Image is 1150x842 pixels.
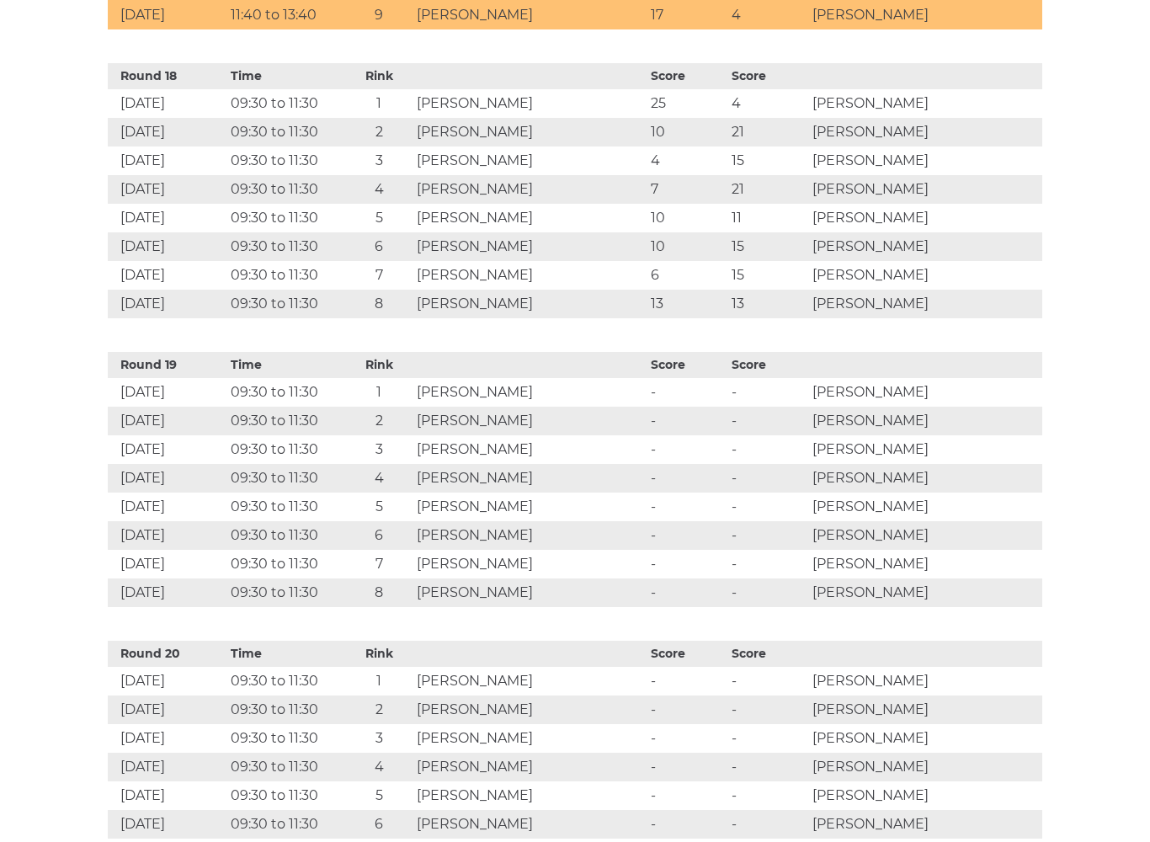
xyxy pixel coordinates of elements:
td: [PERSON_NAME] [808,551,1042,579]
th: Time [226,353,345,379]
td: [PERSON_NAME] [413,522,647,551]
td: - [647,408,727,436]
td: [PERSON_NAME] [808,436,1042,465]
td: - [647,436,727,465]
td: [PERSON_NAME] [413,147,647,176]
th: Score [727,353,808,379]
td: 15 [727,147,808,176]
td: [PERSON_NAME] [413,754,647,782]
td: 10 [647,119,727,147]
td: 09:30 to 11:30 [226,579,345,608]
td: 1 [345,668,413,696]
td: 10 [647,205,727,233]
td: 09:30 to 11:30 [226,522,345,551]
td: - [647,551,727,579]
td: 11:40 to 13:40 [226,2,345,30]
td: 4 [727,2,808,30]
td: 7 [345,262,413,290]
td: [DATE] [108,408,226,436]
td: - [727,782,808,811]
td: - [647,725,727,754]
td: 17 [647,2,727,30]
td: 09:30 to 11:30 [226,696,345,725]
td: [PERSON_NAME] [413,233,647,262]
td: 09:30 to 11:30 [226,754,345,782]
td: 09:30 to 11:30 [226,408,345,436]
th: Round 20 [108,642,226,668]
td: 4 [345,465,413,493]
td: [DATE] [108,119,226,147]
td: [PERSON_NAME] [808,408,1042,436]
td: 21 [727,119,808,147]
td: [DATE] [108,2,226,30]
td: [PERSON_NAME] [413,262,647,290]
td: 15 [727,233,808,262]
td: [PERSON_NAME] [413,205,647,233]
td: [PERSON_NAME] [413,668,647,696]
td: [PERSON_NAME] [808,493,1042,522]
td: [PERSON_NAME] [413,408,647,436]
td: 09:30 to 11:30 [226,119,345,147]
td: [DATE] [108,668,226,696]
td: 09:30 to 11:30 [226,262,345,290]
td: 09:30 to 11:30 [226,290,345,319]
td: 8 [345,579,413,608]
th: Score [647,64,727,90]
td: 7 [647,176,727,205]
td: 09:30 to 11:30 [226,551,345,579]
td: 09:30 to 11:30 [226,205,345,233]
td: [PERSON_NAME] [413,493,647,522]
td: [PERSON_NAME] [413,2,647,30]
td: [PERSON_NAME] [413,782,647,811]
td: [PERSON_NAME] [413,579,647,608]
td: 3 [345,436,413,465]
td: [PERSON_NAME] [808,696,1042,725]
td: 09:30 to 11:30 [226,465,345,493]
td: [PERSON_NAME] [808,2,1042,30]
td: 2 [345,119,413,147]
td: [DATE] [108,493,226,522]
td: - [727,811,808,839]
td: [DATE] [108,551,226,579]
td: [DATE] [108,579,226,608]
td: [DATE] [108,436,226,465]
td: 2 [345,696,413,725]
td: [PERSON_NAME] [808,176,1042,205]
td: 2 [345,408,413,436]
td: 1 [345,379,413,408]
td: [DATE] [108,811,226,839]
td: 8 [345,290,413,319]
td: [PERSON_NAME] [808,465,1042,493]
td: 09:30 to 11:30 [226,176,345,205]
td: [PERSON_NAME] [808,811,1042,839]
td: 21 [727,176,808,205]
td: 09:30 to 11:30 [226,147,345,176]
td: - [727,379,808,408]
td: [DATE] [108,379,226,408]
th: Time [226,642,345,668]
td: - [647,493,727,522]
td: 09:30 to 11:30 [226,811,345,839]
td: [PERSON_NAME] [413,725,647,754]
td: 4 [345,176,413,205]
td: 6 [647,262,727,290]
td: [PERSON_NAME] [413,290,647,319]
td: - [647,811,727,839]
td: [PERSON_NAME] [413,379,647,408]
td: [DATE] [108,262,226,290]
th: Time [226,64,345,90]
td: 9 [345,2,413,30]
td: [DATE] [108,147,226,176]
td: [DATE] [108,233,226,262]
td: [PERSON_NAME] [808,579,1042,608]
td: - [727,754,808,782]
td: - [647,522,727,551]
td: 15 [727,262,808,290]
td: [PERSON_NAME] [808,90,1042,119]
td: [PERSON_NAME] [808,205,1042,233]
td: [DATE] [108,782,226,811]
td: [DATE] [108,205,226,233]
td: [PERSON_NAME] [808,233,1042,262]
td: 09:30 to 11:30 [226,233,345,262]
td: 5 [345,205,413,233]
